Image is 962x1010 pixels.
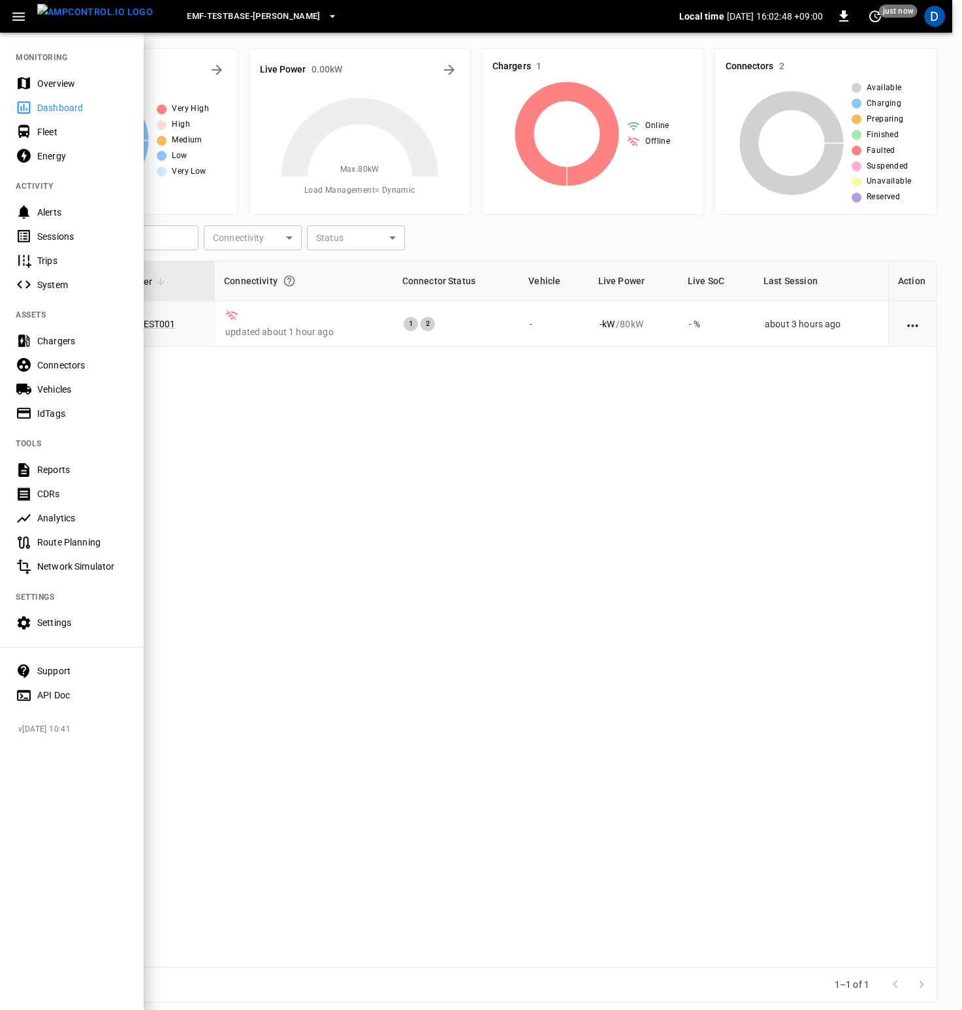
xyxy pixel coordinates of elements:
img: ampcontrol.io logo [37,4,153,20]
div: profile-icon [924,6,945,27]
div: Energy [37,150,128,163]
button: set refresh interval [865,6,886,27]
div: Vehicles [37,383,128,396]
div: Reports [37,463,128,476]
div: Alerts [37,206,128,219]
div: System [37,278,128,291]
span: v [DATE] 10:41 [18,723,133,736]
div: Connectors [37,359,128,372]
div: IdTags [37,407,128,420]
p: Local time [679,10,724,23]
div: Trips [37,254,128,267]
div: Analytics [37,512,128,525]
div: Network Simulator [37,560,128,573]
div: Route Planning [37,536,128,549]
span: eMF-Testbase-[PERSON_NAME] [187,9,321,24]
div: Support [37,664,128,677]
div: Settings [37,616,128,629]
div: Fleet [37,125,128,138]
span: just now [879,5,918,18]
div: API Doc [37,689,128,702]
div: CDRs [37,487,128,500]
p: [DATE] 16:02:48 +09:00 [727,10,823,23]
div: Dashboard [37,101,128,114]
div: Overview [37,77,128,90]
div: Chargers [37,334,128,348]
div: Sessions [37,230,128,243]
